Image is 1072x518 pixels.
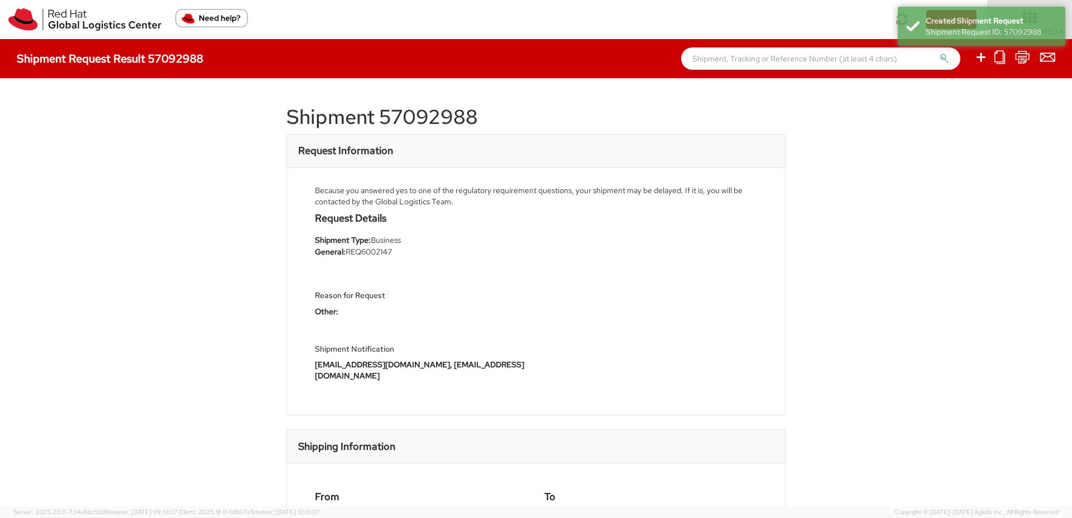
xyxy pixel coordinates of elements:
[13,508,178,516] span: Server: 2025.20.0-734e5bc92d9
[315,235,371,245] strong: Shipment Type:
[544,491,757,502] h4: To
[8,8,161,31] img: rh-logistics-00dfa346123c4ec078e1.svg
[315,234,528,246] li: Business
[315,359,524,381] strong: [EMAIL_ADDRESS][DOMAIN_NAME], [EMAIL_ADDRESS][DOMAIN_NAME]
[315,185,757,207] div: Because you answered yes to one of the regulatory requirement questions, your shipment may be del...
[315,213,528,224] h4: Request Details
[109,508,178,516] span: master, [DATE] 09:51:07
[315,247,346,257] strong: General:
[315,345,528,353] h5: Shipment Notification
[286,106,786,128] h1: Shipment 57092988
[895,508,1059,517] span: Copyright © [DATE]-[DATE] Agistix Inc., All Rights Reserved
[315,491,528,502] h4: From
[17,52,203,65] h4: Shipment Request Result 57092988
[315,306,338,316] strong: Other:
[298,145,393,156] h3: Request Information
[315,291,528,300] h5: Reason for Request
[681,47,960,70] input: Shipment, Tracking or Reference Number (at least 4 chars)
[254,508,320,516] span: master, [DATE] 10:01:07
[179,508,320,516] span: Client: 2025.18.0-fd567a5
[298,441,395,452] h3: Shipping Information
[315,246,528,258] li: REQ6002147
[926,26,1057,37] div: Shipment Request ID: 57092988
[175,9,248,27] button: Need help?
[926,15,1057,26] div: Created Shipment Request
